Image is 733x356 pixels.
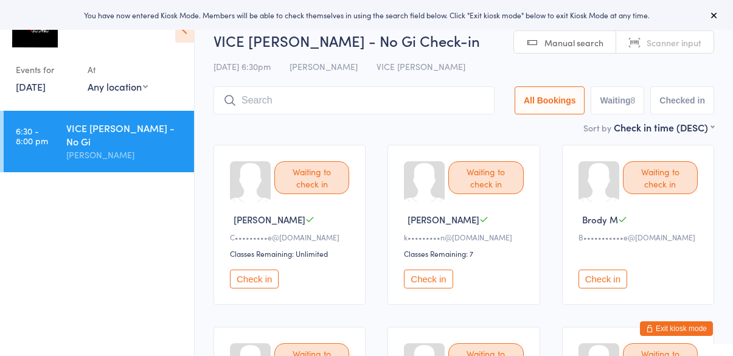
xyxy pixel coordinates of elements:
div: Check in time (DESC) [614,120,714,134]
button: Check in [404,270,453,288]
time: 6:30 - 8:00 pm [16,126,48,145]
a: 6:30 -8:00 pmVICE [PERSON_NAME] - No Gi[PERSON_NAME] [4,111,194,172]
a: [DATE] [16,80,46,93]
input: Search [214,86,495,114]
div: Waiting to check in [448,161,523,194]
label: Sort by [583,122,611,134]
button: Exit kiosk mode [640,321,713,336]
div: Classes Remaining: Unlimited [230,248,353,259]
span: [PERSON_NAME] [408,213,479,226]
div: Waiting to check in [623,161,698,194]
div: C•••••••••e@[DOMAIN_NAME] [230,232,353,242]
button: Check in [230,270,279,288]
div: You have now entered Kiosk Mode. Members will be able to check themselves in using the search fie... [19,10,714,20]
span: [PERSON_NAME] [290,60,358,72]
h2: VICE [PERSON_NAME] - No Gi Check-in [214,30,714,51]
span: [DATE] 6:30pm [214,60,271,72]
span: Manual search [544,37,603,49]
button: Waiting8 [591,86,644,114]
button: Check in [578,270,627,288]
button: Checked in [650,86,714,114]
div: At [88,60,148,80]
span: Scanner input [647,37,701,49]
span: VICE [PERSON_NAME] [377,60,465,72]
div: Waiting to check in [274,161,349,194]
span: [PERSON_NAME] [234,213,305,226]
div: 8 [631,96,636,105]
div: VICE [PERSON_NAME] - No Gi [66,121,184,148]
div: k•••••••••n@[DOMAIN_NAME] [404,232,527,242]
div: Classes Remaining: 7 [404,248,527,259]
span: Brody M [582,213,618,226]
div: Events for [16,60,75,80]
div: [PERSON_NAME] [66,148,184,162]
button: All Bookings [515,86,585,114]
div: B•••••••••••e@[DOMAIN_NAME] [578,232,701,242]
div: Any location [88,80,148,93]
